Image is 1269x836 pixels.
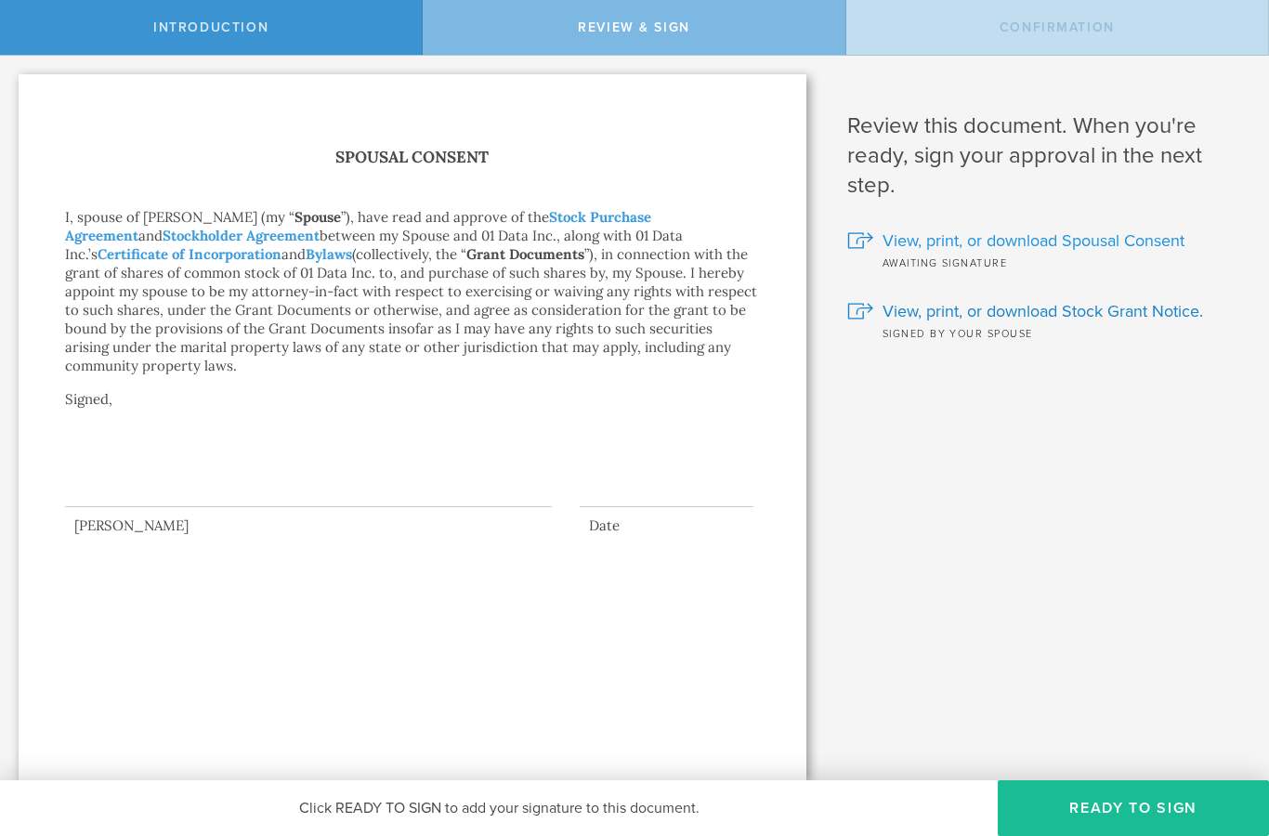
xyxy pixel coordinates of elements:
div: Awaiting signature [847,253,1241,271]
div: Date [580,516,753,535]
span: View, print, or download Stock Grant Notice. [883,299,1203,323]
span: Confirmation [1000,20,1115,35]
a: Bylaws [306,245,352,263]
p: I, spouse of [PERSON_NAME] (my “ ”), have read and approve of the and between my Spouse and 01 Da... [65,208,760,375]
strong: Spouse [294,208,341,226]
a: Certificate of Incorporation [98,245,281,263]
div: [PERSON_NAME] [65,516,552,535]
a: Stockholder Agreement [163,227,320,244]
strong: Grant Documents [466,245,584,263]
a: Stock Purchase Agreement [65,208,651,244]
div: Signed by your spouse [847,323,1241,342]
span: Introduction [153,20,268,35]
span: Click READY TO SIGN to add your signature to this document. [299,799,700,817]
h1: Review this document. When you're ready, sign your approval in the next step. [847,111,1241,201]
span: Review & Sign [578,20,690,35]
p: Signed, [65,390,760,446]
button: Ready to Sign [998,780,1269,836]
h1: Spousal Consent [65,144,760,171]
span: View, print, or download Spousal Consent [883,229,1184,253]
